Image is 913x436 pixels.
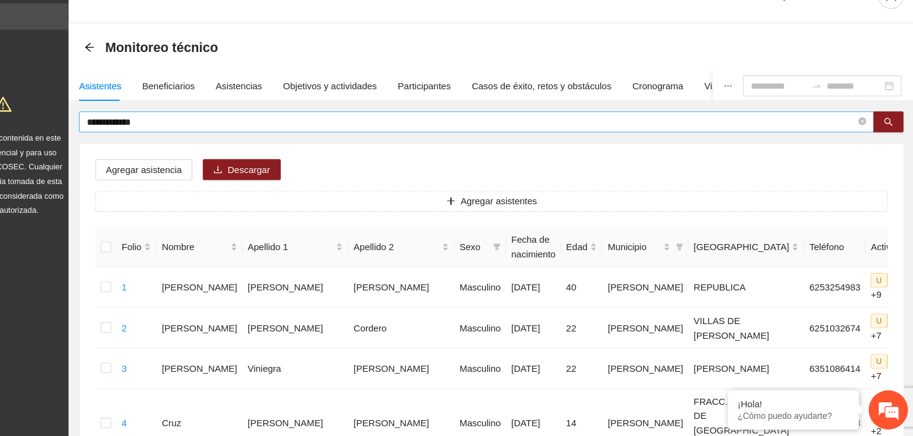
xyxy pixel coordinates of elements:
td: [DATE] [531,278,583,316]
td: 22 [583,354,622,392]
th: Fecha de nacimiento [531,241,583,278]
td: 6351086414 [810,354,867,392]
span: plus [475,212,484,222]
th: Colonia [702,241,810,278]
button: plusAgregar asistentes [147,207,888,226]
td: REPUBLICA [702,278,810,316]
th: Nombre [204,241,285,278]
td: [PERSON_NAME] [285,316,384,354]
span: Municipio [626,253,675,266]
span: P [887,322,902,335]
td: 22 [583,316,622,354]
td: [PERSON_NAME] [384,278,483,316]
div: Chatee con nosotros ahora [64,62,206,78]
div: Back [137,68,147,78]
span: Apellido 2 [389,253,469,266]
td: [PERSON_NAME] [204,354,285,392]
a: 4 [172,419,177,429]
span: Estamos en línea. [71,146,169,269]
span: ellipsis [734,105,743,113]
p: ¿Cómo puedo ayudarte? [748,413,852,422]
td: [PERSON_NAME] [621,316,701,354]
span: swap-right [816,104,826,114]
span: search [884,138,893,148]
span: close-circle [860,137,868,149]
div: Minimizar ventana de chat en vivo [201,6,230,35]
th: Municipio [621,241,701,278]
button: search [874,133,903,152]
td: Viniegra [285,354,384,392]
a: 1 [172,292,177,302]
button: bell [781,15,801,34]
span: eye [15,10,23,19]
td: Cordero [384,316,483,354]
span: close-circle [860,138,868,146]
span: La información contenida en este sitio es confidencial y para uso exclusivo de FICOSEC. Cualquier... [5,153,118,229]
button: user [879,12,903,37]
span: warning [53,118,69,134]
div: Cronograma [649,102,697,116]
span: filter [690,256,697,263]
span: Nombre [209,253,270,266]
span: filter [687,250,699,268]
button: Agregar asistencia [147,177,238,197]
td: [PERSON_NAME] [285,278,384,316]
button: downloadDescargar [248,177,321,197]
a: 2 [172,330,177,340]
div: Asistentes [132,102,172,116]
td: [DATE] [531,354,583,392]
a: Activos [29,39,57,49]
span: U [872,284,887,297]
span: P [887,360,902,373]
th: Teléfono [810,241,867,278]
div: Visita de campo y entregables [717,102,831,116]
td: [PERSON_NAME] [384,354,483,392]
td: 6253254983 [810,278,867,316]
td: +7 [867,354,912,392]
td: VILLAS DE [PERSON_NAME] [702,316,810,354]
textarea: Escriba su mensaje y pulse “Intro” [6,299,233,342]
div: Objetivos y actividades [323,102,411,116]
span: U [872,360,887,373]
span: Proyectos [29,2,102,27]
td: [PERSON_NAME] [702,354,810,392]
a: 3 [172,368,177,378]
span: filter [516,250,529,268]
span: P [887,284,902,297]
span: download [258,183,266,193]
div: Casos de éxito, retos y obstáculos [499,102,630,116]
span: U [872,322,887,335]
span: to [816,104,826,114]
span: Edad [587,253,608,266]
div: Beneficiarios [192,102,240,116]
th: Edad [583,241,622,278]
span: arrow-left [137,68,147,78]
td: 6251032674 [810,316,867,354]
th: Actividad [867,241,912,278]
td: [PERSON_NAME] [621,354,701,392]
th: Apellido 2 [384,241,483,278]
span: [GEOGRAPHIC_DATA] [707,253,796,266]
td: [PERSON_NAME] [204,316,285,354]
div: Participantes [430,102,480,116]
span: Monitoreo técnico [806,20,874,29]
span: Monitoreo técnico [157,63,262,83]
span: Folio [172,253,190,266]
th: Folio [167,241,204,278]
div: ¡Hola! [748,401,852,411]
span: Agregar asistencia [157,180,228,194]
td: [PERSON_NAME] [204,278,285,316]
td: [PERSON_NAME] [621,278,701,316]
td: Masculino [483,316,531,354]
th: Apellido 1 [285,241,384,278]
td: +7 [867,316,912,354]
span: Descargar [271,180,311,194]
td: Masculino [483,278,531,316]
span: Sexo [488,253,514,266]
td: +9 [867,278,912,316]
td: Masculino [483,354,531,392]
span: Apellido 1 [290,253,370,266]
span: bell [782,20,800,29]
div: Asistencias [260,102,304,116]
button: ellipsis [725,95,753,123]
